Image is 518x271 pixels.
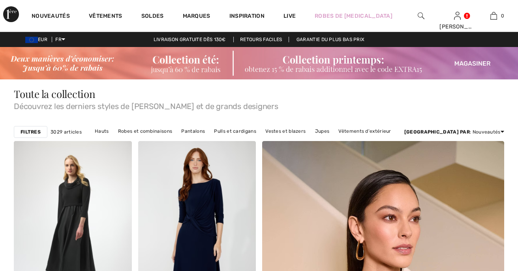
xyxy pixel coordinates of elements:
[261,126,310,136] a: Vestes et blazers
[439,23,475,31] div: [PERSON_NAME]
[404,129,470,135] strong: [GEOGRAPHIC_DATA] par
[14,99,504,110] span: Découvrez les derniers styles de [PERSON_NAME] et de grands designers
[183,13,210,21] a: Marques
[55,37,65,42] span: FR
[147,37,232,42] a: Livraison gratuite dès 130€
[89,13,122,21] a: Vêtements
[290,37,371,42] a: Garantie du plus bas prix
[141,13,164,21] a: Soldes
[177,126,209,136] a: Pantalons
[418,11,424,21] img: recherche
[404,128,504,135] div: : Nouveautés
[454,11,461,21] img: Mes infos
[32,13,70,21] a: Nouveautés
[25,37,38,43] img: Euro
[283,12,296,20] a: Live
[334,126,395,136] a: Vêtements d'extérieur
[311,126,334,136] a: Jupes
[25,37,51,42] span: EUR
[210,126,260,136] a: Pulls et cardigans
[91,126,113,136] a: Hauts
[14,87,96,101] span: Toute la collection
[490,11,497,21] img: Mon panier
[114,126,176,136] a: Robes et combinaisons
[21,128,41,135] strong: Filtres
[51,128,82,135] span: 3029 articles
[315,12,392,20] a: Robes de [MEDICAL_DATA]
[476,11,511,21] a: 0
[3,6,19,22] img: 1ère Avenue
[229,13,265,21] span: Inspiration
[501,12,504,19] span: 0
[454,12,461,19] a: Se connecter
[233,37,289,42] a: Retours faciles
